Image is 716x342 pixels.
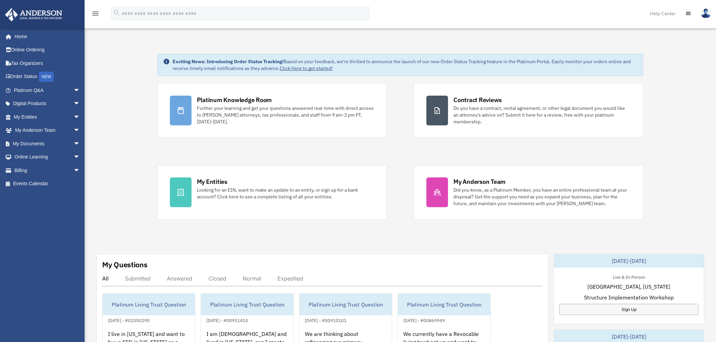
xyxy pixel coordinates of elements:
a: Sign Up [559,304,698,315]
div: Platinum Living Trust Question [201,294,293,315]
div: Live & In-Person [607,273,650,280]
span: arrow_drop_down [73,137,87,151]
div: Do you have a contract, rental agreement, or other legal document you would like an attorney's ad... [453,105,631,125]
div: Normal [243,275,261,282]
div: Platinum Knowledge Room [197,96,272,104]
strong: Exciting News: Introducing Order Status Tracking! [173,58,284,65]
a: My Documentsarrow_drop_down [5,137,90,150]
div: Closed [208,275,226,282]
div: Platinum Living Trust Question [103,294,195,315]
a: Platinum Q&Aarrow_drop_down [5,83,90,97]
div: Platinum Living Trust Question [299,294,392,315]
i: menu [91,9,99,18]
span: arrow_drop_down [73,150,87,164]
div: Based on your feedback, we're thrilled to announce the launch of our new Order Status Tracking fe... [173,58,638,72]
div: My Anderson Team [453,177,506,186]
span: arrow_drop_down [73,164,87,177]
div: [DATE] - #00910101 [299,316,352,323]
div: Submitted [125,275,151,282]
a: My Entities Looking for an EIN, want to make an update to an entity, or sign up for a bank accoun... [157,165,387,220]
a: My Anderson Teamarrow_drop_down [5,124,90,137]
div: [DATE] - #00869949 [398,316,450,323]
div: Contract Reviews [453,96,502,104]
a: Order StatusNEW [5,70,90,84]
a: Tax Organizers [5,56,90,70]
a: Click Here to get started! [280,65,333,71]
div: Did you know, as a Platinum Member, you have an entire professional team at your disposal? Get th... [453,187,631,207]
div: NEW [39,72,54,82]
a: Online Ordering [5,43,90,57]
span: [GEOGRAPHIC_DATA], [US_STATE] [587,283,670,291]
div: [DATE] - #01050290 [103,316,155,323]
a: Digital Productsarrow_drop_down [5,97,90,111]
span: arrow_drop_down [73,110,87,124]
span: arrow_drop_down [73,83,87,97]
span: arrow_drop_down [73,97,87,111]
div: Looking for an EIN, want to make an update to an entity, or sign up for a bank account? Click her... [197,187,374,200]
div: My Questions [102,260,148,270]
a: menu [91,12,99,18]
a: My Entitiesarrow_drop_down [5,110,90,124]
div: Platinum Living Trust Question [398,294,490,315]
span: Structure Implementation Workshop [584,293,674,301]
img: Anderson Advisors Platinum Portal [3,8,64,21]
div: Further your learning and get your questions answered real-time with direct access to [PERSON_NAM... [197,105,374,125]
div: [DATE] - #00951410 [201,316,253,323]
a: Home [5,30,87,43]
i: search [113,9,120,17]
a: Events Calendar [5,177,90,191]
div: All [102,275,109,282]
div: [DATE]-[DATE] [554,254,704,268]
span: arrow_drop_down [73,124,87,138]
a: Contract Reviews Do you have a contract, rental agreement, or other legal document you would like... [414,83,643,138]
div: Expedited [277,275,303,282]
div: Answered [167,275,192,282]
img: User Pic [701,8,711,18]
a: My Anderson Team Did you know, as a Platinum Member, you have an entire professional team at your... [414,165,643,220]
a: Billingarrow_drop_down [5,164,90,177]
a: Platinum Knowledge Room Further your learning and get your questions answered real-time with dire... [157,83,387,138]
div: My Entities [197,177,227,186]
a: Online Learningarrow_drop_down [5,150,90,164]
